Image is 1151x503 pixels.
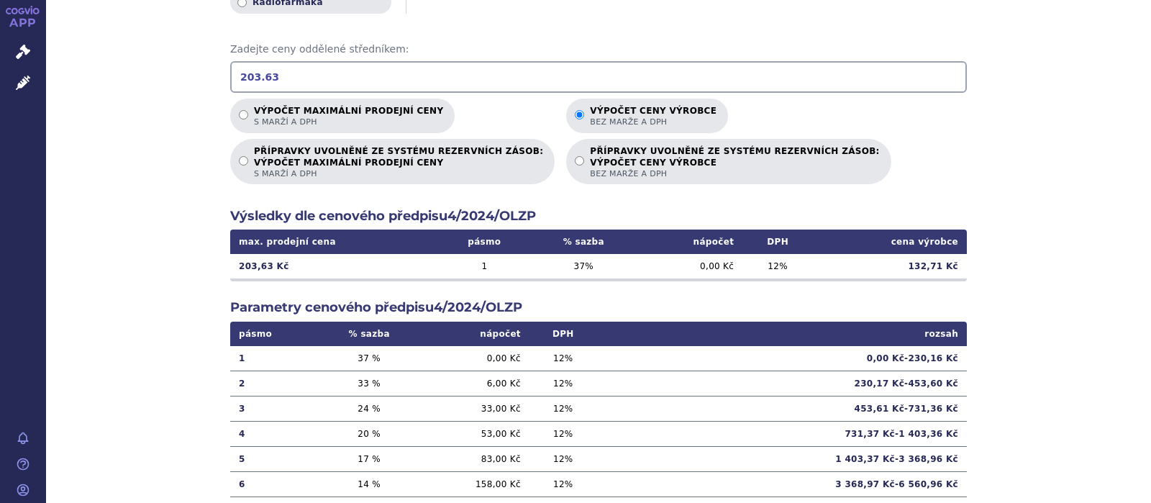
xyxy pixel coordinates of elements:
[230,471,318,497] td: 6
[318,371,420,396] td: 33 %
[439,254,531,278] td: 1
[597,322,967,346] th: rozsah
[318,396,420,421] td: 24 %
[230,396,318,421] td: 3
[230,254,439,278] td: 203,63 Kč
[529,446,597,471] td: 12 %
[230,421,318,446] td: 4
[420,446,529,471] td: 83,00 Kč
[530,230,637,254] th: % sazba
[318,471,420,497] td: 14 %
[742,254,813,278] td: 12 %
[420,421,529,446] td: 53,00 Kč
[597,396,967,421] td: 453,61 Kč - 731,36 Kč
[239,110,248,119] input: Výpočet maximální prodejní cenys marží a DPH
[529,421,597,446] td: 12 %
[575,110,584,119] input: Výpočet ceny výrobcebez marže a DPH
[230,207,967,225] h2: Výsledky dle cenového předpisu 4/2024/OLZP
[597,471,967,497] td: 3 368,97 Kč - 6 560,96 Kč
[420,396,529,421] td: 33,00 Kč
[254,168,543,179] span: s marží a DPH
[637,254,742,278] td: 0,00 Kč
[230,322,318,346] th: pásmo
[590,168,879,179] span: bez marže a DPH
[597,346,967,371] td: 0,00 Kč - 230,16 Kč
[230,371,318,396] td: 2
[529,346,597,371] td: 12 %
[590,117,716,127] span: bez marže a DPH
[318,446,420,471] td: 17 %
[230,446,318,471] td: 5
[420,371,529,396] td: 6,00 Kč
[230,42,967,57] span: Zadejte ceny oddělené středníkem:
[590,157,879,168] strong: VÝPOČET CENY VÝROBCE
[597,446,967,471] td: 1 403,37 Kč - 3 368,96 Kč
[597,421,967,446] td: 731,37 Kč - 1 403,36 Kč
[254,146,543,179] p: PŘÍPRAVKY UVOLNĚNÉ ZE SYSTÉMU REZERVNÍCH ZÁSOB:
[239,156,248,166] input: PŘÍPRAVKY UVOLNĚNÉ ZE SYSTÉMU REZERVNÍCH ZÁSOB:VÝPOČET MAXIMÁLNÍ PRODEJNÍ CENYs marží a DPH
[420,471,529,497] td: 158,00 Kč
[529,322,597,346] th: DPH
[590,146,879,179] p: PŘÍPRAVKY UVOLNĚNÉ ZE SYSTÉMU REZERVNÍCH ZÁSOB:
[230,61,967,93] input: Zadejte ceny oddělené středníkem
[575,156,584,166] input: PŘÍPRAVKY UVOLNĚNÉ ZE SYSTÉMU REZERVNÍCH ZÁSOB:VÝPOČET CENY VÝROBCEbez marže a DPH
[230,299,967,317] h2: Parametry cenového předpisu 4/2024/OLZP
[742,230,813,254] th: DPH
[637,230,742,254] th: nápočet
[318,346,420,371] td: 37 %
[254,106,443,127] p: Výpočet maximální prodejní ceny
[590,106,716,127] p: Výpočet ceny výrobce
[529,371,597,396] td: 12 %
[420,322,529,346] th: nápočet
[529,396,597,421] td: 12 %
[420,346,529,371] td: 0,00 Kč
[230,346,318,371] td: 1
[318,322,420,346] th: % sazba
[813,230,967,254] th: cena výrobce
[254,117,443,127] span: s marží a DPH
[230,230,439,254] th: max. prodejní cena
[813,254,967,278] td: 132,71 Kč
[254,157,543,168] strong: VÝPOČET MAXIMÁLNÍ PRODEJNÍ CENY
[529,471,597,497] td: 12 %
[439,230,531,254] th: pásmo
[530,254,637,278] td: 37 %
[318,421,420,446] td: 20 %
[597,371,967,396] td: 230,17 Kč - 453,60 Kč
